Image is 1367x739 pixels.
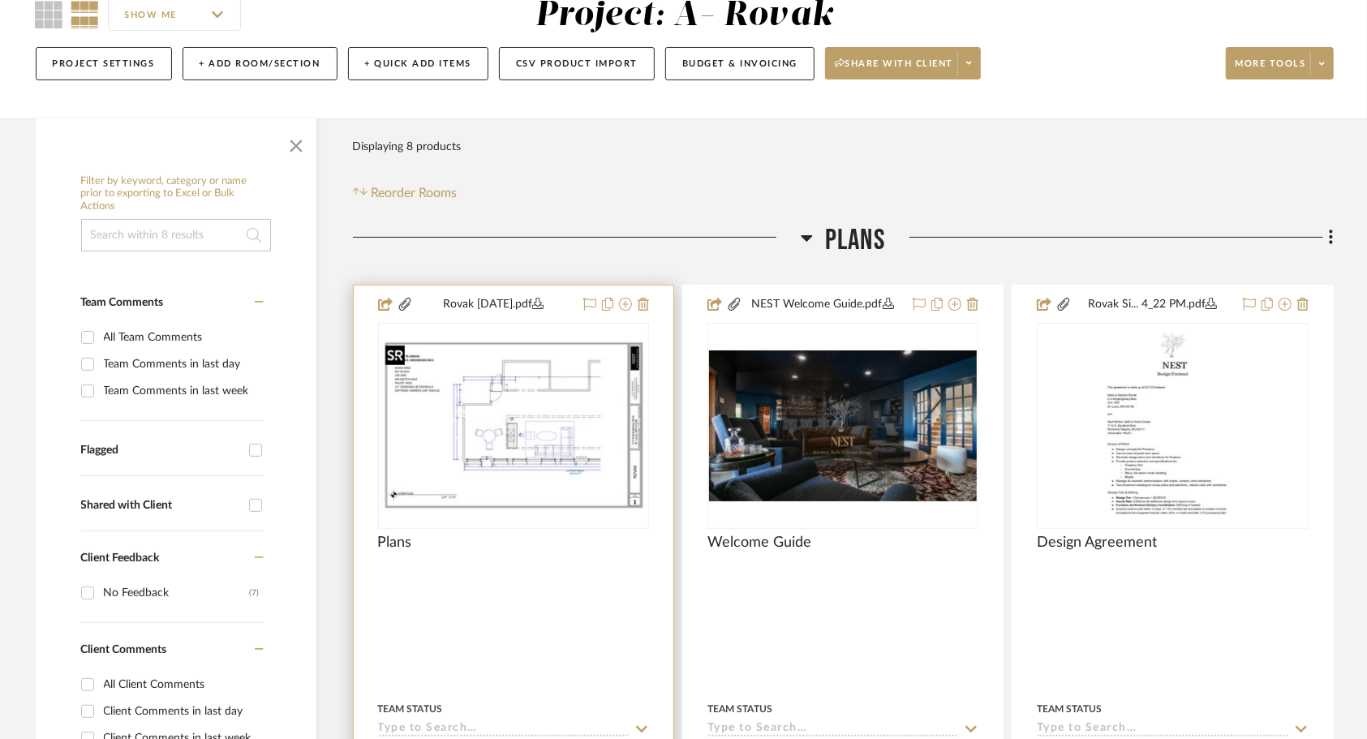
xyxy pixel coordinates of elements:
div: 0 [1038,324,1307,528]
button: CSV Product Import [499,47,655,80]
input: Type to Search… [378,722,630,737]
input: Type to Search… [1037,722,1288,737]
div: Team Status [707,702,772,716]
button: NEST Welcome Guide.pdf [742,295,903,315]
button: + Add Room/Section [183,47,337,80]
h6: Filter by keyword, category or name prior to exporting to Excel or Bulk Actions [81,175,271,213]
button: Reorder Rooms [353,183,458,203]
span: Reorder Rooms [371,183,457,203]
div: Team Status [1037,702,1102,716]
img: Design Agreement [1101,324,1244,527]
button: Project Settings [36,47,172,80]
span: Share with client [835,58,953,82]
div: All Client Comments [104,672,260,698]
div: No Feedback [104,580,250,606]
button: Share with client [825,47,981,79]
div: All Team Comments [104,324,260,350]
button: Close [280,127,312,159]
input: Search within 8 results [81,219,271,251]
div: Team Status [378,702,443,716]
div: Team Comments in last week [104,378,260,404]
div: 0 [379,324,648,528]
span: More tools [1236,58,1306,82]
img: Plans [380,339,647,512]
button: Budget & Invoicing [665,47,815,80]
span: Welcome Guide [707,534,811,552]
span: Client Comments [81,644,167,655]
div: Shared with Client [81,499,241,513]
div: (7) [250,580,260,606]
span: Plans [378,534,412,552]
button: Rovak [DATE].pdf [413,295,574,315]
button: + Quick Add Items [348,47,489,80]
div: Flagged [81,444,241,458]
span: Client Feedback [81,552,160,564]
div: 0 [708,324,978,528]
button: More tools [1226,47,1334,79]
div: Client Comments in last day [104,698,260,724]
div: Displaying 8 products [353,131,462,163]
span: Design Agreement [1037,534,1157,552]
input: Type to Search… [707,722,959,737]
span: Plans [825,223,885,258]
div: Team Comments in last day [104,351,260,377]
button: Rovak Si... 4_22 PM.pdf [1072,295,1232,315]
img: Welcome Guide [709,350,977,501]
span: Team Comments [81,297,164,308]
